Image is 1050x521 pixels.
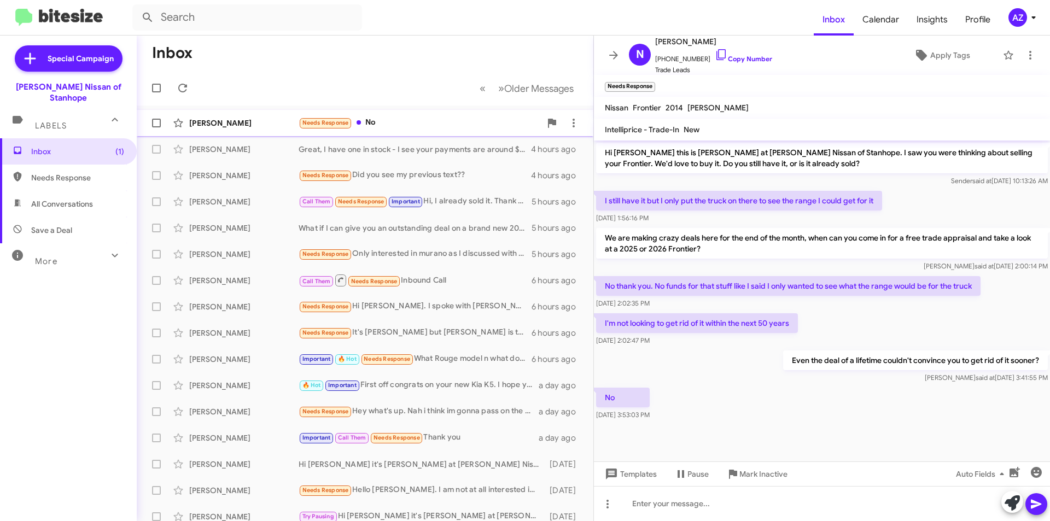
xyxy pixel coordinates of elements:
[666,103,683,113] span: 2014
[299,195,532,208] div: Hi, I already sold it. Thank you for reaching out 🙏🏽
[655,35,772,48] span: [PERSON_NAME]
[539,380,585,391] div: a day ago
[152,44,192,62] h1: Inbox
[189,485,299,496] div: [PERSON_NAME]
[596,276,981,296] p: No thank you. No funds for that stuff like I said I only wanted to see what the range would be fo...
[532,249,585,260] div: 5 hours ago
[596,388,650,407] p: No
[854,4,908,36] a: Calendar
[956,464,1008,484] span: Auto Fields
[956,4,999,36] a: Profile
[655,48,772,65] span: [PHONE_NUMBER]
[189,275,299,286] div: [PERSON_NAME]
[605,125,679,134] span: Intelliprice - Trade-In
[473,77,492,99] button: Previous
[302,355,331,362] span: Important
[605,82,655,92] small: Needs Response
[31,146,124,157] span: Inbox
[302,434,331,441] span: Important
[739,464,787,484] span: Mark Inactive
[189,354,299,365] div: [PERSON_NAME]
[299,353,532,365] div: What Rouge model n what down,
[31,198,93,209] span: All Conversations
[783,350,1048,370] p: Even the deal of a lifetime couldn't convince you to get rid of it sooner?
[48,53,114,64] span: Special Campaign
[299,431,539,444] div: Thank you
[947,464,1017,484] button: Auto Fields
[302,329,349,336] span: Needs Response
[189,459,299,470] div: [PERSON_NAME]
[544,485,585,496] div: [DATE]
[189,432,299,443] div: [PERSON_NAME]
[885,45,997,65] button: Apply Tags
[299,116,541,129] div: No
[596,336,650,344] span: [DATE] 2:02:47 PM
[299,405,539,418] div: Hey what's up. Nah i think im gonna pass on the kicks
[925,373,1048,382] span: [PERSON_NAME] [DATE] 3:41:55 PM
[908,4,956,36] a: Insights
[655,65,772,75] span: Trade Leads
[302,250,349,257] span: Needs Response
[594,464,666,484] button: Templates
[189,144,299,155] div: [PERSON_NAME]
[636,46,644,63] span: N
[532,301,585,312] div: 6 hours ago
[930,45,970,65] span: Apply Tags
[374,434,420,441] span: Needs Response
[35,256,57,266] span: More
[531,170,585,181] div: 4 hours ago
[532,354,585,365] div: 6 hours ago
[302,172,349,179] span: Needs Response
[480,81,486,95] span: «
[504,83,574,95] span: Older Messages
[338,355,357,362] span: 🔥 Hot
[302,303,349,310] span: Needs Response
[498,81,504,95] span: »
[302,119,349,126] span: Needs Response
[189,170,299,181] div: [PERSON_NAME]
[338,434,366,441] span: Call Them
[951,177,1048,185] span: Sender [DATE] 10:13:26 AM
[596,228,1048,259] p: We are making crazy deals here for the end of the month, when can you come in for a free trade ap...
[539,406,585,417] div: a day ago
[999,8,1038,27] button: AZ
[544,459,585,470] div: [DATE]
[189,223,299,233] div: [PERSON_NAME]
[338,198,384,205] span: Needs Response
[531,144,585,155] div: 4 hours ago
[492,77,580,99] button: Next
[364,355,410,362] span: Needs Response
[814,4,854,36] a: Inbox
[603,464,657,484] span: Templates
[633,103,661,113] span: Frontier
[302,513,334,520] span: Try Pausing
[596,411,650,419] span: [DATE] 3:53:03 PM
[351,278,398,285] span: Needs Response
[717,464,796,484] button: Mark Inactive
[299,379,539,391] div: First off congrats on your new Kia K5. I hope you're enjoying it. What kind of deal do we need to...
[132,4,362,31] input: Search
[302,487,349,494] span: Needs Response
[115,146,124,157] span: (1)
[302,382,321,389] span: 🔥 Hot
[189,406,299,417] div: [PERSON_NAME]
[924,262,1048,270] span: [PERSON_NAME] [DATE] 2:00:14 PM
[299,326,532,339] div: It's [PERSON_NAME] but [PERSON_NAME] is the problem
[1008,8,1027,27] div: AZ
[189,301,299,312] div: [PERSON_NAME]
[596,143,1048,173] p: Hi [PERSON_NAME] this is [PERSON_NAME] at [PERSON_NAME] Nissan of Stanhope. I saw you were thinki...
[532,275,585,286] div: 6 hours ago
[392,198,420,205] span: Important
[976,373,995,382] span: said at
[189,249,299,260] div: [PERSON_NAME]
[328,382,357,389] span: Important
[189,380,299,391] div: [PERSON_NAME]
[189,118,299,128] div: [PERSON_NAME]
[189,327,299,338] div: [PERSON_NAME]
[189,196,299,207] div: [PERSON_NAME]
[715,55,772,63] a: Copy Number
[687,103,749,113] span: [PERSON_NAME]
